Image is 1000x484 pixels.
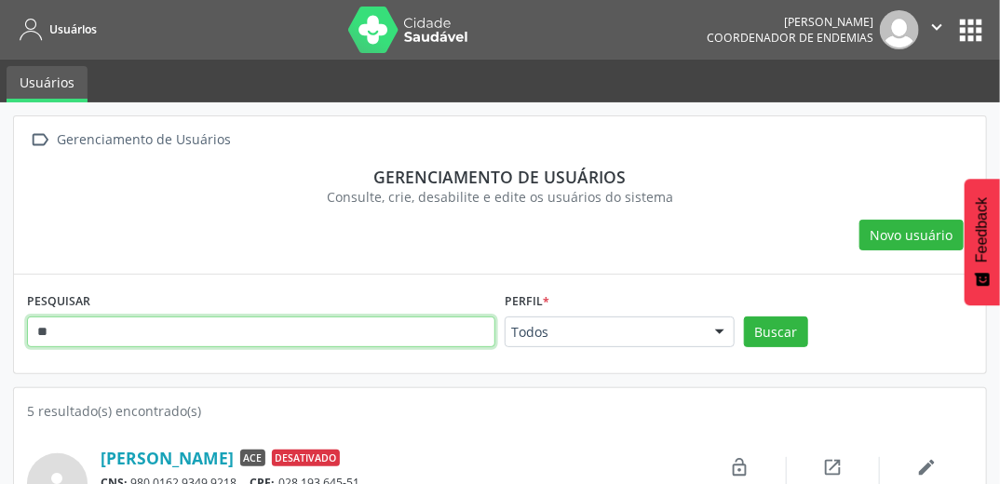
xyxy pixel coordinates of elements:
[744,316,808,348] button: Buscar
[7,66,88,102] a: Usuários
[859,220,964,251] button: Novo usuário
[49,21,97,37] span: Usuários
[27,288,90,316] label: PESQUISAR
[40,167,960,187] div: Gerenciamento de usuários
[916,457,937,477] i: edit
[707,30,873,46] span: Coordenador de Endemias
[823,457,844,477] i: open_in_new
[54,127,235,154] div: Gerenciamento de Usuários
[511,323,696,342] span: Todos
[272,450,340,466] span: Desativado
[13,14,97,45] a: Usuários
[954,14,987,47] button: apps
[871,225,953,245] span: Novo usuário
[240,450,265,466] span: ACE
[27,127,235,154] a:  Gerenciamento de Usuários
[926,17,947,37] i: 
[505,288,549,316] label: Perfil
[730,457,750,477] i: lock_open
[101,448,234,468] a: [PERSON_NAME]
[965,179,1000,305] button: Feedback - Mostrar pesquisa
[27,401,973,421] div: 5 resultado(s) encontrado(s)
[40,187,960,207] div: Consulte, crie, desabilite e edite os usuários do sistema
[919,10,954,49] button: 
[880,10,919,49] img: img
[974,197,991,262] span: Feedback
[27,127,54,154] i: 
[707,14,873,30] div: [PERSON_NAME]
